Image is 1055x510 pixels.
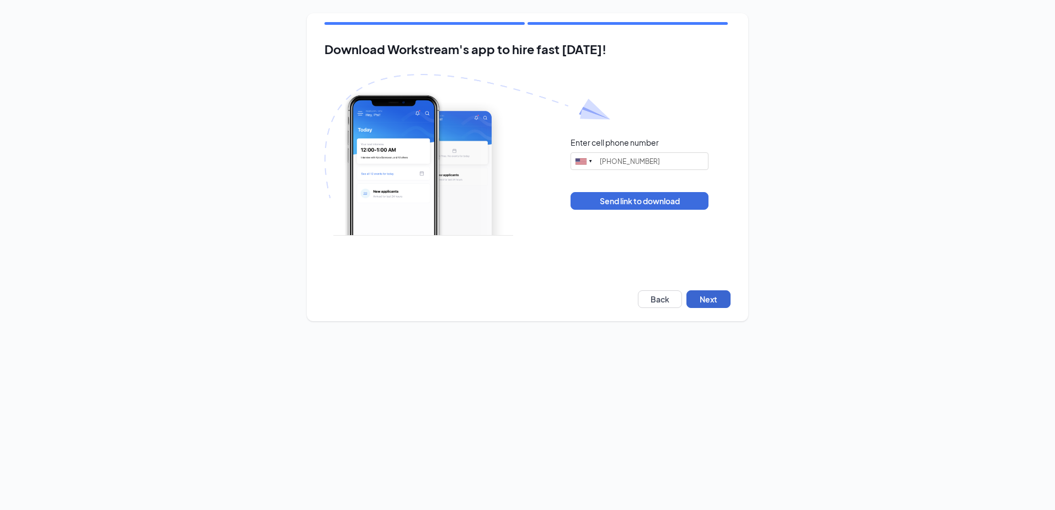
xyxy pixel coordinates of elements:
[324,74,610,236] img: Download Workstream's app with paper plane
[571,153,596,169] div: United States: +1
[686,290,731,308] button: Next
[571,152,708,170] input: (201) 555-0123
[571,192,708,210] button: Send link to download
[571,137,659,148] div: Enter cell phone number
[638,290,682,308] button: Back
[324,42,731,56] h2: Download Workstream's app to hire fast [DATE]!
